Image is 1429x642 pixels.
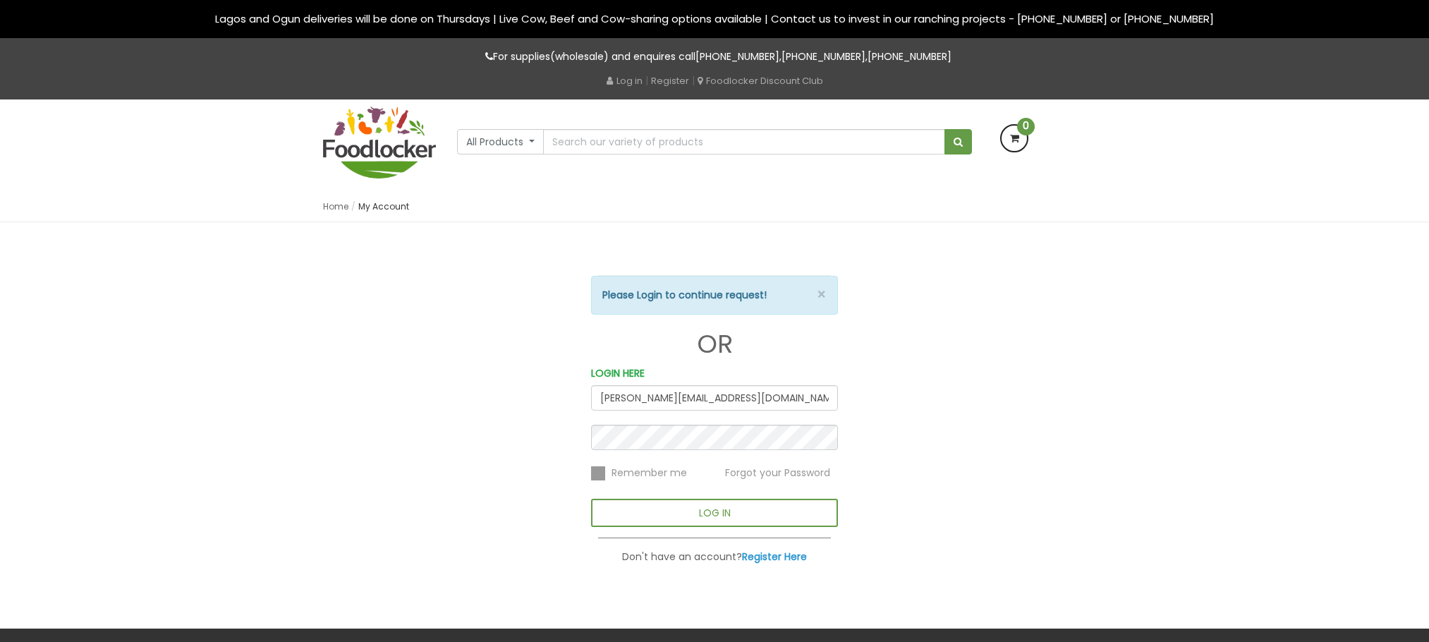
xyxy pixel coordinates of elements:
[323,200,348,212] a: Home
[692,73,695,87] span: |
[1370,586,1415,628] iframe: chat widget
[607,74,643,87] a: Log in
[742,550,807,564] a: Register Here
[1017,118,1035,135] span: 0
[782,49,865,63] a: [PHONE_NUMBER]
[323,49,1106,65] p: For supplies(wholesale) and enquires call , ,
[725,466,830,480] span: Forgot your Password
[591,549,838,565] p: Don't have an account?
[215,11,1214,26] span: Lagos and Ogun deliveries will be done on Thursdays | Live Cow, Beef and Cow-sharing options avai...
[698,74,823,87] a: Foodlocker Discount Club
[651,74,689,87] a: Register
[602,288,767,302] strong: Please Login to continue request!
[457,129,544,155] button: All Products
[868,49,951,63] a: [PHONE_NUMBER]
[543,129,945,155] input: Search our variety of products
[695,49,779,63] a: [PHONE_NUMBER]
[645,73,648,87] span: |
[591,365,645,382] label: LOGIN HERE
[1161,412,1415,579] iframe: chat widget
[323,107,436,178] img: FoodLocker
[612,466,687,480] span: Remember me
[591,330,838,358] h1: OR
[817,287,827,302] button: ×
[725,465,830,479] a: Forgot your Password
[591,499,838,527] button: LOG IN
[591,385,838,411] input: Email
